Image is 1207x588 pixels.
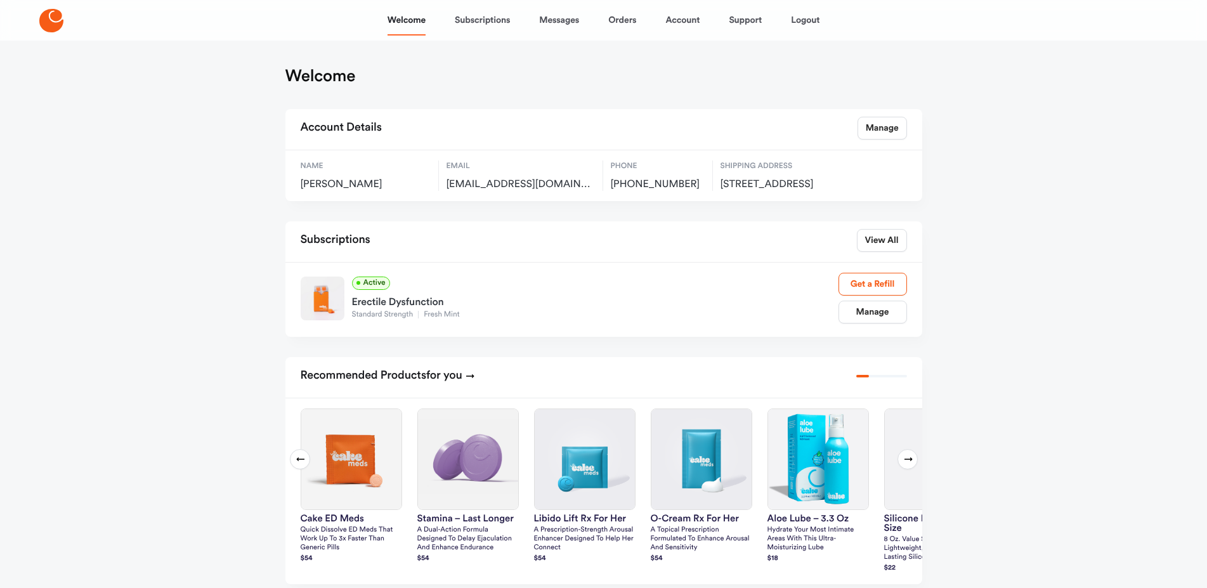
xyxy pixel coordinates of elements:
a: View All [857,229,907,252]
a: Stamina – Last LongerStamina – Last LongerA dual-action formula designed to delay ejaculation and... [417,408,519,565]
p: A dual-action formula designed to delay ejaculation and enhance endurance [417,526,519,552]
span: 285 Middle Country Road, Smithtown, US, 11787 [721,178,857,191]
span: Phone [611,160,705,172]
h2: Recommended Products [301,365,475,388]
h3: Libido Lift Rx For Her [534,514,636,523]
a: O-Cream Rx for HerO-Cream Rx for HerA topical prescription formulated to enhance arousal and sens... [651,408,752,565]
strong: $ 54 [651,555,663,562]
a: Aloe Lube – 3.3 ozAloe Lube – 3.3 ozHydrate your most intimate areas with this ultra-moisturizing... [767,408,869,565]
a: Cake ED MedsCake ED MedsQuick dissolve ED Meds that work up to 3x faster than generic pills$54 [301,408,402,565]
a: Subscriptions [455,5,510,36]
img: Stamina – Last Longer [418,409,518,509]
a: silicone lube – value sizesilicone lube – value size8 oz. Value size ultra lightweight, extremely... [884,408,986,574]
a: Account [665,5,700,36]
a: Support [729,5,762,36]
a: Get a Refill [838,273,907,296]
span: [PHONE_NUMBER] [611,178,705,191]
div: Erectile Dysfunction [352,290,838,310]
span: Standard Strength [352,311,419,318]
a: Logout [791,5,819,36]
a: Manage [838,301,907,323]
img: Standard Strength [301,277,344,320]
a: Orders [608,5,636,36]
p: Quick dissolve ED Meds that work up to 3x faster than generic pills [301,526,402,552]
a: Erectile DysfunctionStandard StrengthFresh Mint [352,290,838,320]
strong: $ 18 [767,555,778,562]
h3: O-Cream Rx for Her [651,514,752,523]
img: Cake ED Meds [301,409,401,509]
a: Messages [539,5,579,36]
strong: $ 54 [417,555,429,562]
strong: $ 54 [301,555,313,562]
h3: Stamina – Last Longer [417,514,519,523]
img: Aloe Lube – 3.3 oz [768,409,868,509]
p: A prescription-strength arousal enhancer designed to help her connect [534,526,636,552]
a: Manage [858,117,907,140]
strong: $ 22 [884,565,896,572]
span: Email [447,160,595,172]
h2: Subscriptions [301,229,370,252]
p: 8 oz. Value size ultra lightweight, extremely long-lasting silicone formula [884,535,986,562]
strong: $ 54 [534,555,546,562]
h1: Welcome [285,66,356,86]
p: Hydrate your most intimate areas with this ultra-moisturizing lube [767,526,869,552]
img: O-Cream Rx for Her [651,409,752,509]
h3: Cake ED Meds [301,514,402,523]
span: healthydoc@gmail.com [447,178,595,191]
h2: Account Details [301,117,382,140]
h3: silicone lube – value size [884,514,986,533]
img: silicone lube – value size [885,409,985,509]
span: [PERSON_NAME] [301,178,431,191]
img: Libido Lift Rx For Her [535,409,635,509]
h3: Aloe Lube – 3.3 oz [767,514,869,523]
span: Active [352,277,390,290]
p: A topical prescription formulated to enhance arousal and sensitivity [651,526,752,552]
a: Welcome [388,5,426,36]
span: Fresh Mint [418,311,465,318]
span: Name [301,160,431,172]
a: Libido Lift Rx For HerLibido Lift Rx For HerA prescription-strength arousal enhancer designed to ... [534,408,636,565]
span: for you [426,370,462,381]
span: Shipping Address [721,160,857,172]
